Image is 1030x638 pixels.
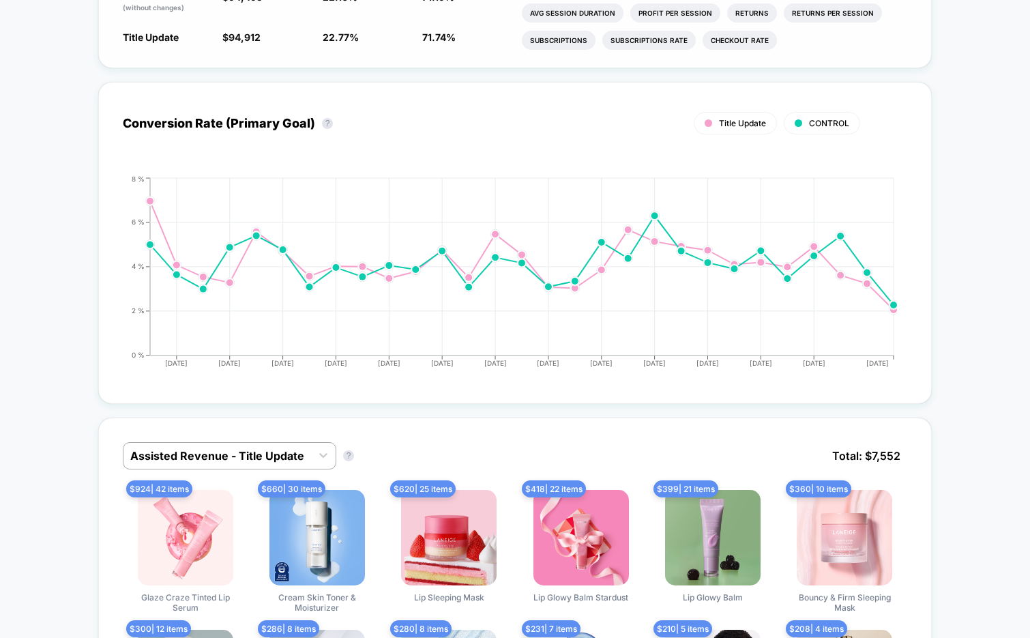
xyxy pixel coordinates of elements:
[322,118,333,129] button: ?
[786,480,851,497] span: $ 360 | 10 items
[522,31,595,50] li: Subscriptions
[401,490,497,585] img: Lip Sleeping Mask
[132,218,145,226] tspan: 6 %
[797,490,892,585] img: Bouncy & Firm Sleeping Mask
[825,442,907,469] span: Total: $ 7,552
[123,3,184,12] span: (without changes)
[132,351,145,359] tspan: 0 %
[703,31,777,50] li: Checkout Rate
[414,592,484,603] span: Lip Sleeping Mask
[727,3,777,23] li: Returns
[269,490,365,585] img: Cream Skin Toner & Moisturizer
[431,359,454,367] tspan: [DATE]
[784,3,882,23] li: Returns Per Session
[126,620,191,637] span: $ 300 | 12 items
[126,480,192,497] span: $ 924 | 42 items
[484,359,507,367] tspan: [DATE]
[218,359,241,367] tspan: [DATE]
[537,359,559,367] tspan: [DATE]
[165,359,188,367] tspan: [DATE]
[522,480,586,497] span: $ 418 | 22 items
[793,592,896,613] span: Bouncy & Firm Sleeping Mask
[653,620,712,637] span: $ 210 | 5 items
[653,480,718,497] span: $ 399 | 21 items
[343,450,354,461] button: ?
[696,359,719,367] tspan: [DATE]
[138,490,233,585] img: Glaze Craze Tinted Lip Serum
[665,490,761,585] img: Lip Glowy Balm
[590,359,613,367] tspan: [DATE]
[258,480,325,497] span: $ 660 | 30 items
[683,592,743,603] span: Lip Glowy Balm
[533,592,628,603] span: Lip Glowy Balm Stardust
[867,359,889,367] tspan: [DATE]
[109,175,894,379] div: CONVERSION_RATE
[132,306,145,315] tspan: 2 %
[643,359,666,367] tspan: [DATE]
[786,620,847,637] span: $ 208 | 4 items
[750,359,772,367] tspan: [DATE]
[630,3,720,23] li: Profit Per Session
[378,359,400,367] tspan: [DATE]
[602,31,696,50] li: Subscriptions Rate
[390,480,456,497] span: $ 620 | 25 items
[134,592,237,613] span: Glaze Craze Tinted Lip Serum
[132,174,145,182] tspan: 8 %
[809,118,849,128] span: CONTROL
[271,359,294,367] tspan: [DATE]
[123,31,179,43] span: Title Update
[222,31,261,43] span: $
[229,31,261,43] span: 94,912
[266,592,368,613] span: Cream Skin Toner & Moisturizer
[522,3,623,23] li: Avg Session Duration
[803,359,825,367] tspan: [DATE]
[325,359,347,367] tspan: [DATE]
[719,118,766,128] span: Title Update
[533,490,629,585] img: Lip Glowy Balm Stardust
[390,620,452,637] span: $ 280 | 8 items
[323,31,359,43] span: 22.77 %
[258,620,319,637] span: $ 286 | 8 items
[522,620,580,637] span: $ 231 | 7 items
[422,31,456,43] span: 71.74 %
[132,262,145,270] tspan: 4 %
